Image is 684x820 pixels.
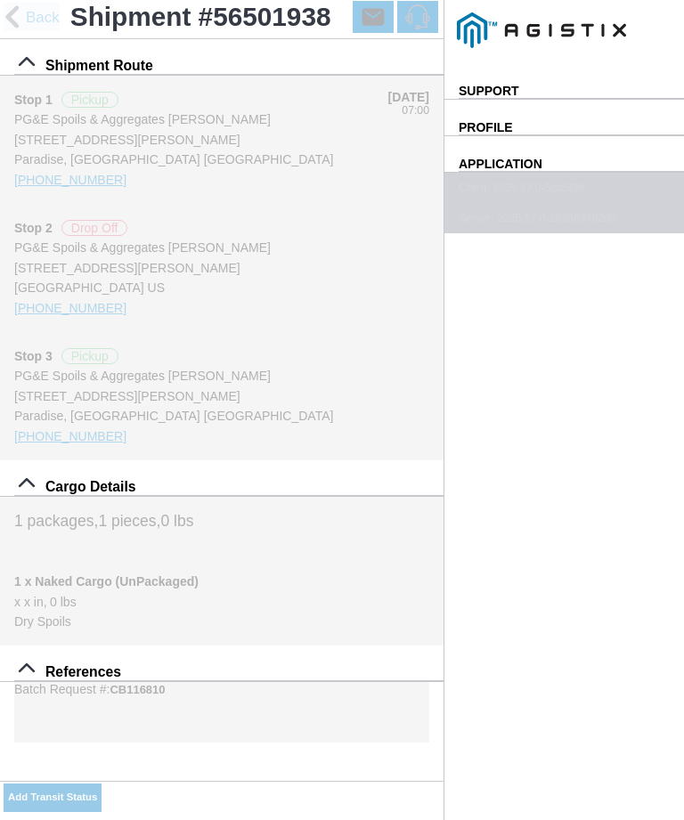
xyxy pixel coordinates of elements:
[444,63,684,100] ion-list-header: Support
[45,479,136,495] span: Cargo Details
[444,136,684,173] ion-list-header: Application
[45,58,153,74] span: Shipment Route
[45,664,121,680] span: References
[444,100,684,136] ion-list-header: Profile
